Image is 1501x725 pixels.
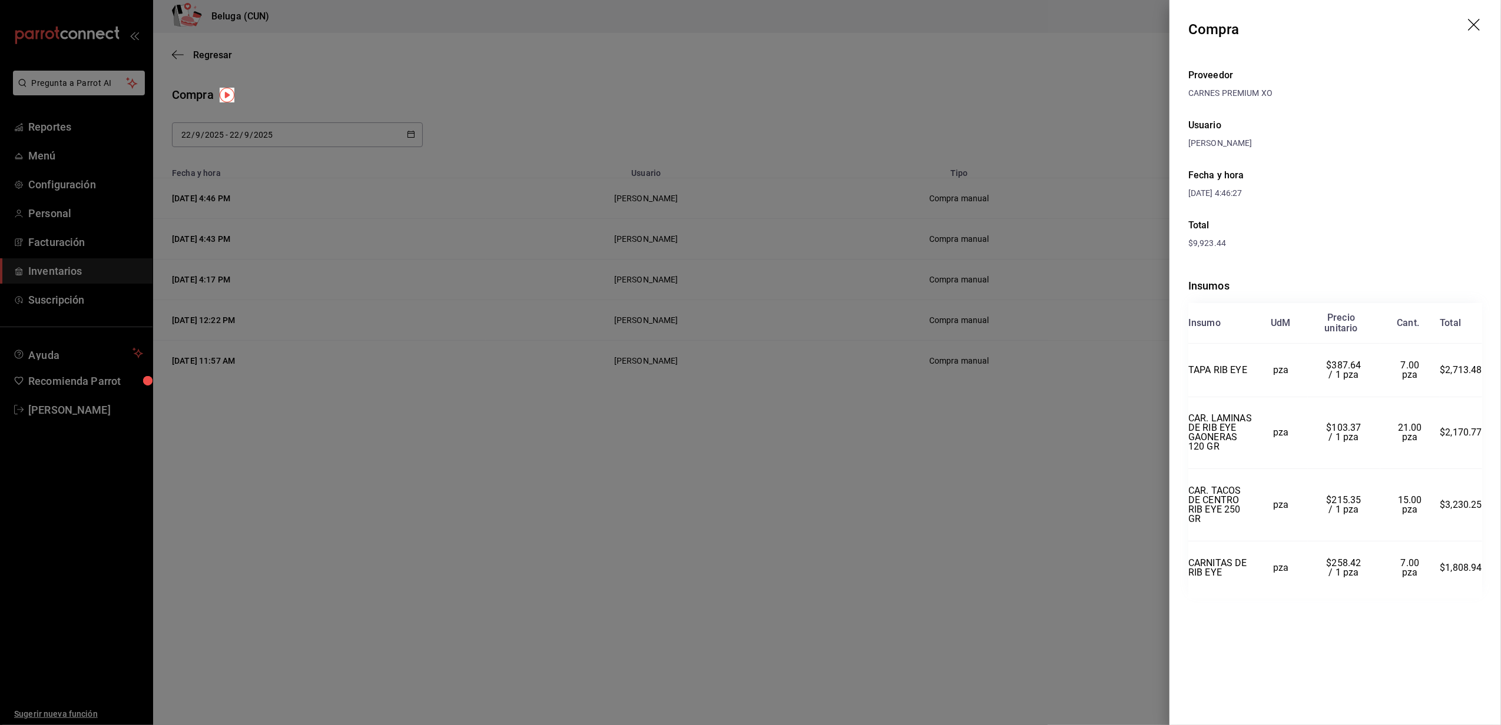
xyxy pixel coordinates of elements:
[1327,494,1364,515] span: $215.35 / 1 pza
[1188,87,1482,99] div: CARNES PREMIUM XO
[1188,344,1254,397] td: TAPA RIB EYE
[1188,238,1226,248] span: $9,923.44
[1188,469,1254,541] td: CAR. TACOS DE CENTRO RIB EYE 250 GR
[220,88,234,102] img: Tooltip marker
[1188,168,1336,182] div: Fecha y hora
[1398,494,1424,515] span: 15.00 pza
[1254,344,1308,397] td: pza
[1440,562,1482,573] span: $1,808.94
[1397,318,1419,328] div: Cant.
[1188,397,1254,469] td: CAR. LAMINAS DE RIB EYE GAONERAS 120 GR
[1271,318,1291,328] div: UdM
[1188,187,1336,199] div: [DATE] 4:46:27
[1188,118,1482,132] div: Usuario
[1324,312,1357,334] div: Precio unitario
[1254,397,1308,469] td: pza
[1468,19,1482,33] button: drag
[1188,318,1221,328] div: Insumo
[1188,541,1254,594] td: CARNITAS DE RIB EYE
[1188,68,1482,82] div: Proveedor
[1327,557,1364,578] span: $258.42 / 1 pza
[1440,499,1482,510] span: $3,230.25
[1188,218,1482,232] div: Total
[1188,19,1240,40] div: Compra
[1398,422,1424,443] span: 21.00 pza
[1440,427,1482,438] span: $2,170.77
[1254,541,1308,594] td: pza
[1401,557,1422,578] span: 7.00 pza
[1254,469,1308,541] td: pza
[1327,360,1364,380] span: $387.64 / 1 pza
[1188,137,1482,149] div: [PERSON_NAME]
[1440,318,1461,328] div: Total
[1188,278,1482,294] div: Insumos
[1401,360,1422,380] span: 7.00 pza
[1440,364,1482,375] span: $2,713.48
[1327,422,1364,443] span: $103.37 / 1 pza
